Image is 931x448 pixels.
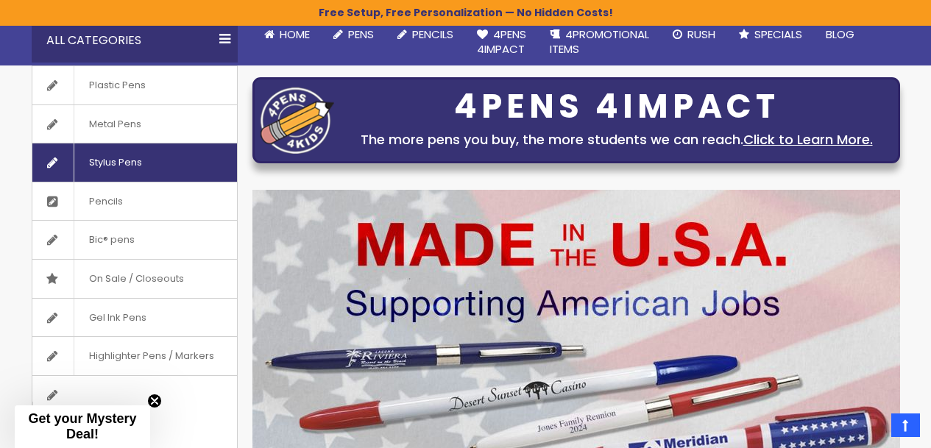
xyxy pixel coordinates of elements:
[687,26,715,42] span: Rush
[32,299,237,337] a: Gel Ink Pens
[32,221,237,259] a: Bic® pens
[322,18,386,51] a: Pens
[32,337,237,375] a: Highlighter Pens / Markers
[727,18,814,51] a: Specials
[74,299,161,337] span: Gel Ink Pens
[477,26,526,57] span: 4Pens 4impact
[74,143,157,182] span: Stylus Pens
[280,26,310,42] span: Home
[661,18,727,51] a: Rush
[386,18,465,51] a: Pencils
[74,260,199,298] span: On Sale / Closeouts
[341,129,892,150] div: The more pens you buy, the more students we can reach.
[32,143,237,182] a: Stylus Pens
[743,130,873,149] a: Click to Learn More.
[28,411,136,441] span: Get your Mystery Deal!
[32,260,237,298] a: On Sale / Closeouts
[74,337,229,375] span: Highlighter Pens / Markers
[341,91,892,122] div: 4PENS 4IMPACT
[74,182,138,221] span: Pencils
[74,66,160,104] span: Plastic Pens
[74,105,156,143] span: Metal Pens
[32,18,238,63] div: All Categories
[32,105,237,143] a: Metal Pens
[891,413,920,437] a: Top
[538,18,661,66] a: 4PROMOTIONALITEMS
[252,18,322,51] a: Home
[826,26,854,42] span: Blog
[814,18,866,51] a: Blog
[465,18,538,66] a: 4Pens4impact
[261,87,334,154] img: four_pen_logo.png
[32,182,237,221] a: Pencils
[74,221,149,259] span: Bic® pens
[348,26,374,42] span: Pens
[147,394,162,408] button: Close teaser
[32,66,237,104] a: Plastic Pens
[412,26,453,42] span: Pencils
[550,26,649,57] span: 4PROMOTIONAL ITEMS
[754,26,802,42] span: Specials
[15,405,150,448] div: Get your Mystery Deal!Close teaser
